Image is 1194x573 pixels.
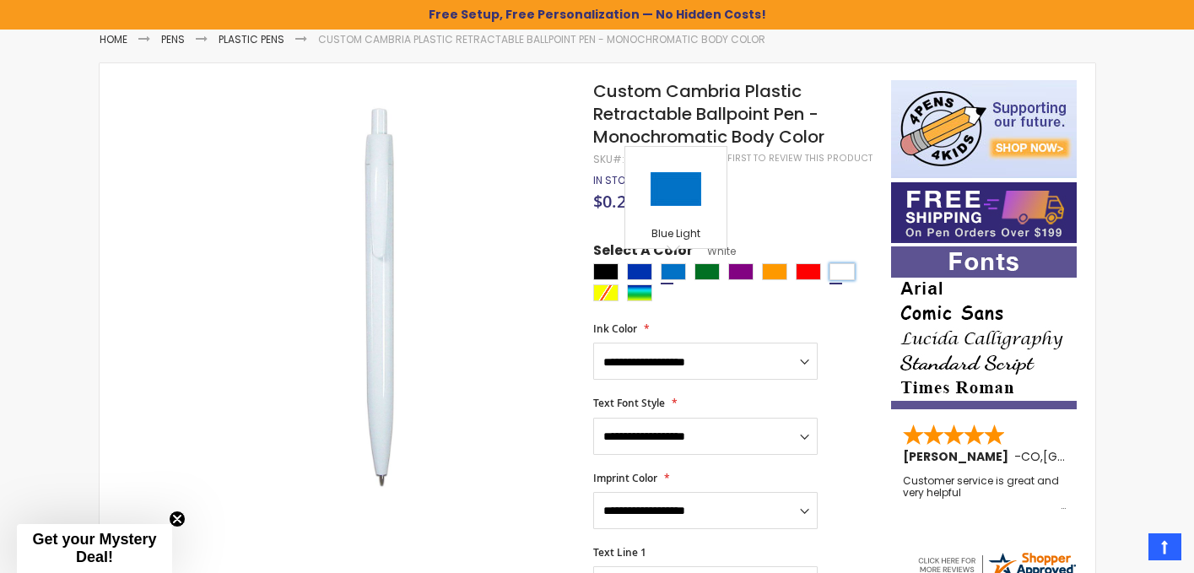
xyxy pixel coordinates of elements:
span: White [693,244,736,258]
span: Select A Color [593,241,693,264]
a: Be the first to review this product [695,152,873,165]
div: Orange [762,263,787,280]
span: Text Line 1 [593,545,646,559]
button: Close teaser [169,511,186,527]
a: Plastic Pens [219,32,284,46]
span: $0.24 [593,190,635,213]
div: Availability [593,174,640,187]
span: Get your Mystery Deal! [32,531,156,565]
span: In stock [593,173,640,187]
span: CO [1021,448,1040,465]
div: Green [694,263,720,280]
div: Blue [627,263,652,280]
img: custom-cambria-plastic-retractable-ballpoint-pen-monochromatic-body-color-white.jpg [186,105,571,490]
div: White [829,263,855,280]
div: Black [593,263,619,280]
div: Get your Mystery Deal!Close teaser [17,524,172,573]
div: Blue Light [661,263,686,280]
img: font-personalization-examples [891,246,1077,409]
a: Pens [161,32,185,46]
div: Blue Light [629,227,722,244]
div: Customer service is great and very helpful [903,475,1067,511]
a: Top [1148,533,1181,560]
img: Free shipping on orders over $199 [891,182,1077,243]
span: Ink Color [593,322,637,336]
div: Red [796,263,821,280]
span: Imprint Color [593,471,657,485]
span: Text Font Style [593,396,665,410]
a: Home [100,32,127,46]
img: 4pens 4 kids [891,80,1077,178]
li: Custom Cambria Plastic Retractable Ballpoint Pen - Monochromatic Body Color [318,33,765,46]
div: Assorted [627,284,652,301]
div: Purple [728,263,754,280]
span: [PERSON_NAME] [903,448,1014,465]
span: Custom Cambria Plastic Retractable Ballpoint Pen - Monochromatic Body Color [593,79,824,149]
span: [GEOGRAPHIC_DATA] [1043,448,1167,465]
span: - , [1014,448,1167,465]
strong: SKU [593,152,624,166]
